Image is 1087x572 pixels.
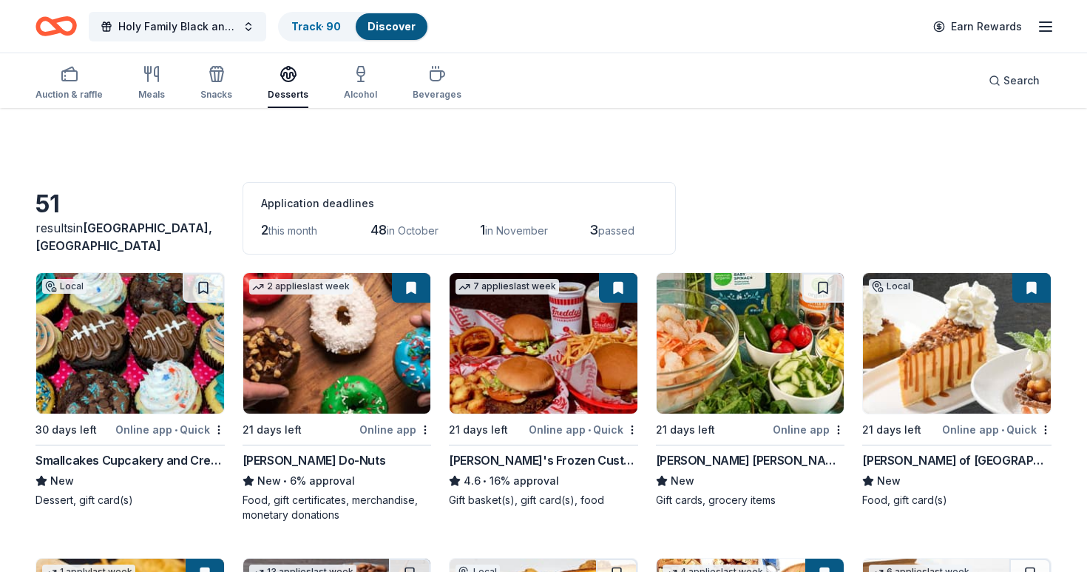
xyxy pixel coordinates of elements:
div: 51 [35,189,225,219]
img: Image for Smallcakes Cupcakery and Creamery [36,273,224,414]
button: Snacks [200,59,232,108]
button: Beverages [413,59,461,108]
button: Holy Family Black and Gold Gala and Auction [89,12,266,41]
span: 4.6 [464,472,481,490]
div: Smallcakes Cupcakery and Creamery [35,451,225,469]
a: Discover [368,20,416,33]
img: Image for Freddy's Frozen Custard & Steakburgers [450,273,637,414]
div: Online app Quick [115,420,225,439]
span: in October [387,224,438,237]
span: this month [268,224,317,237]
a: Image for Smallcakes Cupcakery and CreameryLocal30 days leftOnline app•QuickSmallcakes Cupcakery ... [35,272,225,508]
div: Local [42,279,87,294]
img: Image for Copeland's of New Orleans [863,273,1051,414]
div: Desserts [268,89,308,101]
button: Desserts [268,59,308,108]
span: 2 [261,222,268,238]
button: Search [977,66,1052,95]
a: Track· 90 [291,20,341,33]
span: passed [598,224,634,237]
div: results [35,219,225,255]
div: Application deadlines [261,195,657,212]
div: Local [869,279,913,294]
div: 21 days left [862,421,921,439]
div: Gift cards, grocery items [656,493,845,508]
button: Alcohol [344,59,377,108]
div: Gift basket(s), gift card(s), food [449,493,638,508]
span: New [257,472,281,490]
div: Auction & raffle [35,89,103,101]
span: Search [1003,72,1040,90]
span: • [588,424,591,436]
span: 48 [370,222,387,238]
a: Image for Shipley Do-Nuts2 applieslast week21 days leftOnline app[PERSON_NAME] Do-NutsNew•6% appr... [243,272,432,522]
button: Meals [138,59,165,108]
div: 16% approval [449,472,638,490]
a: Image for Freddy's Frozen Custard & Steakburgers7 applieslast week21 days leftOnline app•Quick[PE... [449,272,638,508]
div: 21 days left [449,421,508,439]
div: 21 days left [243,421,302,439]
div: [PERSON_NAME]'s Frozen Custard & Steakburgers [449,451,638,469]
span: [GEOGRAPHIC_DATA], [GEOGRAPHIC_DATA] [35,221,212,253]
span: 3 [589,222,598,238]
span: in [35,221,212,253]
span: • [283,475,287,487]
img: Image for Harris Teeter [657,273,844,414]
div: Online app Quick [529,420,638,439]
span: • [484,475,487,487]
a: Image for Copeland's of New OrleansLocal21 days leftOnline app•Quick[PERSON_NAME] of [GEOGRAPHIC_... [862,272,1052,508]
img: Image for Shipley Do-Nuts [243,273,431,414]
div: 21 days left [656,421,715,439]
div: Dessert, gift card(s) [35,493,225,508]
span: • [175,424,177,436]
div: [PERSON_NAME] [PERSON_NAME] [656,451,845,469]
span: 1 [480,222,485,238]
div: Online app [773,420,844,439]
a: Image for Harris Teeter21 days leftOnline app[PERSON_NAME] [PERSON_NAME]NewGift cards, grocery items [656,272,845,508]
div: [PERSON_NAME] of [GEOGRAPHIC_DATA] [862,451,1052,469]
div: Food, gift card(s) [862,493,1052,508]
span: New [50,472,74,490]
div: Alcohol [344,89,377,101]
span: • [1001,424,1004,436]
div: Meals [138,89,165,101]
div: 2 applies last week [249,279,353,295]
div: Food, gift certificates, merchandise, monetary donations [243,493,432,522]
div: 6% approval [243,472,432,490]
div: Snacks [200,89,232,101]
span: in November [485,224,548,237]
span: New [671,472,694,490]
div: 7 applies last week [456,279,559,295]
button: Auction & raffle [35,59,103,108]
div: Online app [359,420,431,439]
a: Home [35,9,77,44]
div: Beverages [413,89,461,101]
span: Holy Family Black and Gold Gala and Auction [118,18,237,36]
span: New [877,472,901,490]
a: Earn Rewards [924,13,1031,40]
div: Online app Quick [942,420,1052,439]
div: [PERSON_NAME] Do-Nuts [243,451,386,469]
button: Track· 90Discover [278,12,429,41]
div: 30 days left [35,421,97,439]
